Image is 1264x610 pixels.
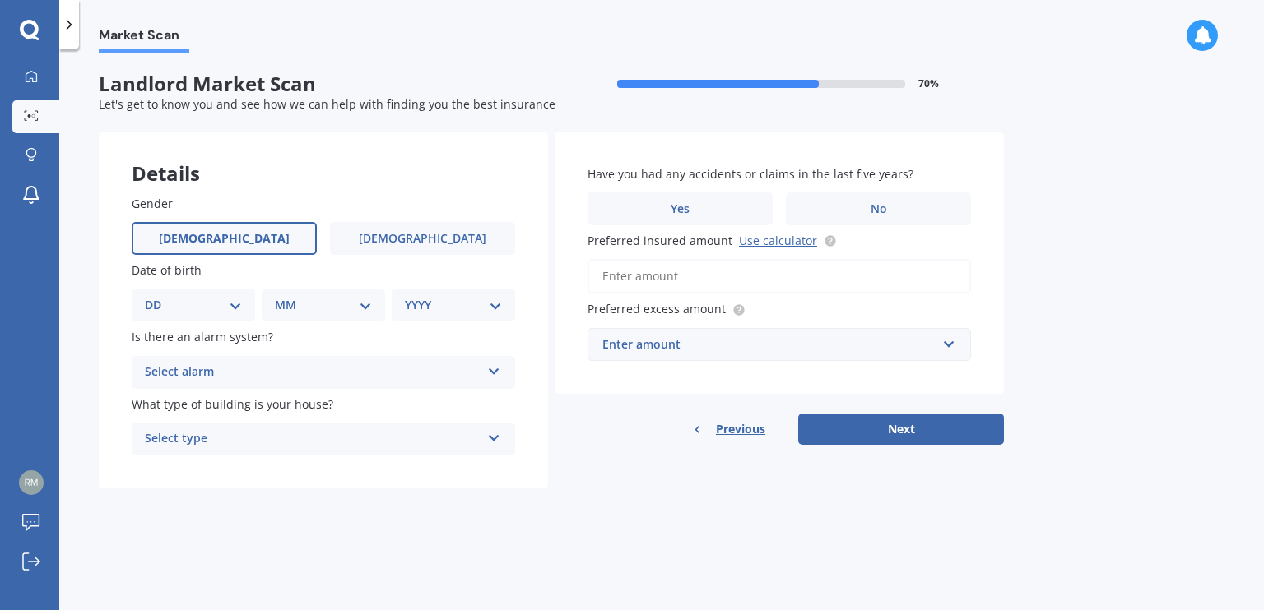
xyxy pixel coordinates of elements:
[145,429,481,449] div: Select type
[132,396,333,412] span: What type of building is your house?
[716,417,765,441] span: Previous
[99,72,551,96] span: Landlord Market Scan
[99,132,548,182] div: Details
[871,202,887,216] span: No
[739,233,817,248] a: Use calculator
[99,27,189,49] span: Market Scan
[132,330,273,345] span: Is there an alarm system?
[588,259,971,293] input: Enter amount
[671,202,690,216] span: Yes
[918,78,939,90] span: 70 %
[602,335,936,354] div: Enter amount
[359,232,486,246] span: [DEMOGRAPHIC_DATA]
[132,196,173,211] span: Gender
[159,232,290,246] span: [DEMOGRAPHIC_DATA]
[145,363,481,382] div: Select alarm
[588,233,732,248] span: Preferred insured amount
[798,414,1004,445] button: Next
[588,302,726,317] span: Preferred excess amount
[19,470,44,495] img: 9ff5397027b67d0514fed47186fed867
[588,166,913,182] span: Have you had any accidents or claims in the last five years?
[99,96,555,112] span: Let's get to know you and see how we can help with finding you the best insurance
[132,262,202,278] span: Date of birth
